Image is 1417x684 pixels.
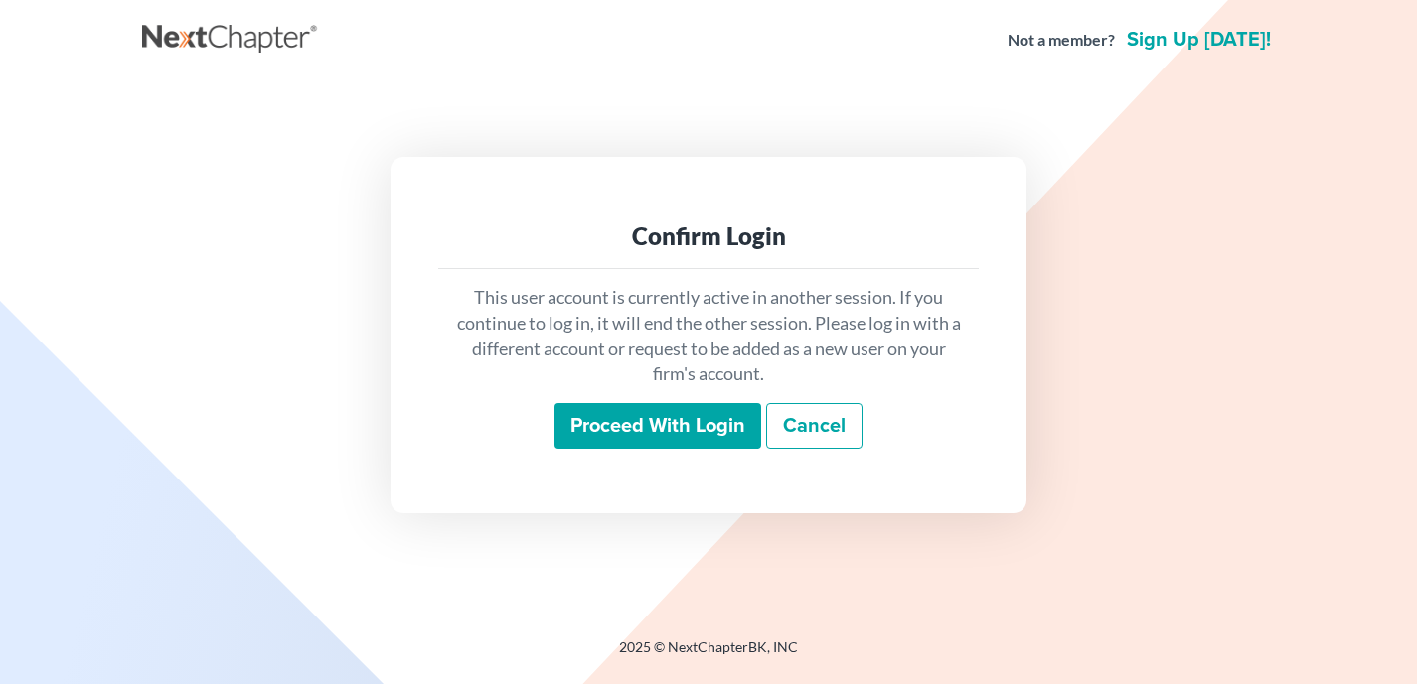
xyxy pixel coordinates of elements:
strong: Not a member? [1008,29,1115,52]
p: This user account is currently active in another session. If you continue to log in, it will end ... [454,285,963,387]
div: 2025 © NextChapterBK, INC [142,637,1275,673]
a: Sign up [DATE]! [1123,30,1275,50]
div: Confirm Login [454,220,963,252]
input: Proceed with login [554,403,761,449]
a: Cancel [766,403,863,449]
